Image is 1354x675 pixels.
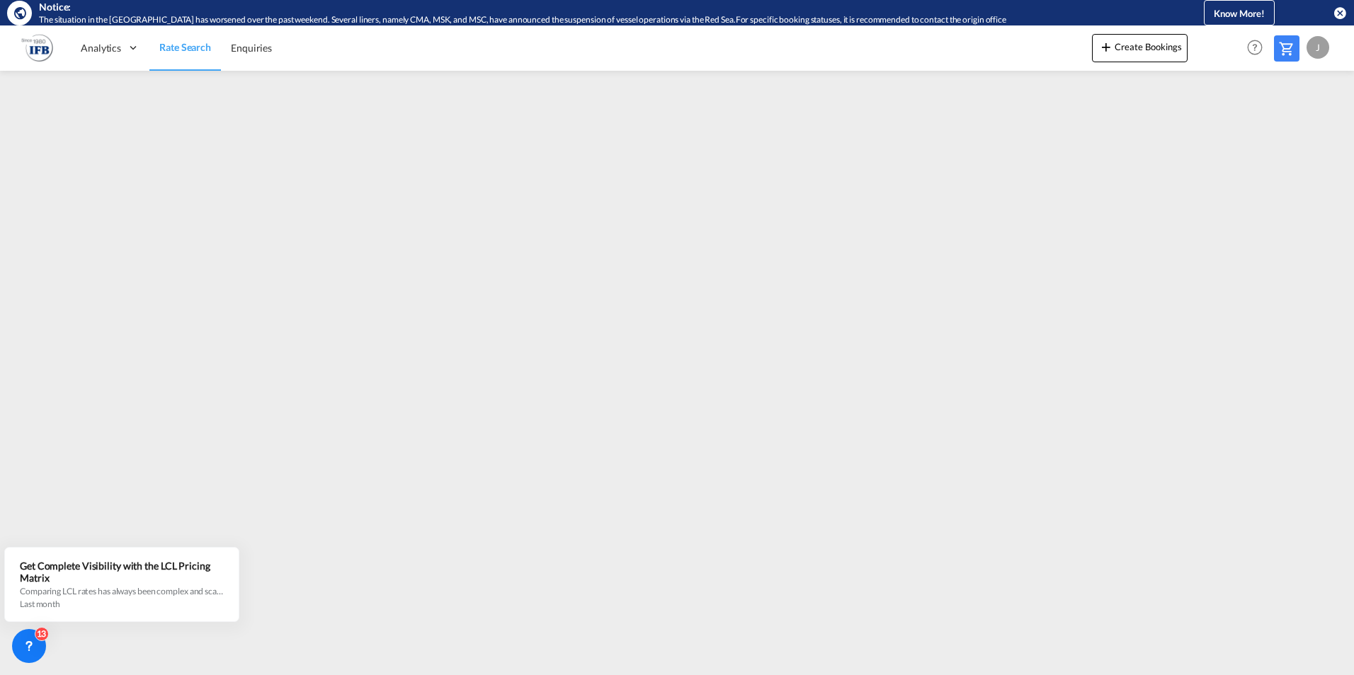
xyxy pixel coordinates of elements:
[1098,38,1115,55] md-icon: icon-plus 400-fg
[1243,35,1267,59] span: Help
[1243,35,1274,61] div: Help
[81,41,121,55] span: Analytics
[221,25,282,71] a: Enquiries
[21,32,53,64] img: b628ab10256c11eeb52753acbc15d091.png
[13,6,27,20] md-icon: icon-earth
[39,14,1146,26] div: The situation in the Red Sea has worsened over the past weekend. Several liners, namely CMA, MSK,...
[231,42,272,54] span: Enquiries
[149,25,221,71] a: Rate Search
[1307,36,1329,59] div: J
[71,25,149,71] div: Analytics
[1214,8,1265,19] span: Know More!
[1333,6,1347,20] button: icon-close-circle
[1092,34,1188,62] button: icon-plus 400-fgCreate Bookings
[159,41,211,53] span: Rate Search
